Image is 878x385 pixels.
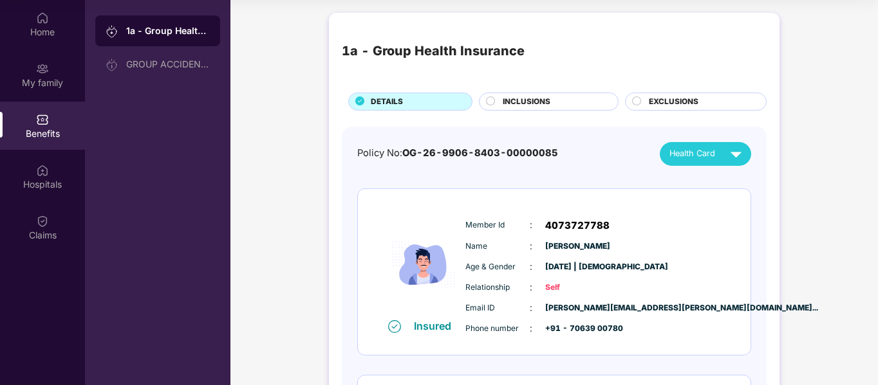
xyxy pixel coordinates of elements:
img: icon [385,210,462,319]
span: : [530,280,532,294]
button: Health Card [660,142,751,166]
span: Health Card [669,147,715,160]
span: OG-26-9906-8403-00000085 [402,147,558,159]
span: : [530,301,532,315]
div: Policy No: [357,146,558,161]
img: svg+xml;base64,PHN2ZyBpZD0iQmVuZWZpdHMiIHhtbG5zPSJodHRwOi8vd3d3LnczLm9yZy8yMDAwL3N2ZyIgd2lkdGg9Ij... [36,113,49,126]
span: Member Id [465,219,530,231]
span: DETAILS [371,96,403,108]
span: [DATE] | [DEMOGRAPHIC_DATA] [545,261,610,273]
span: : [530,218,532,232]
img: svg+xml;base64,PHN2ZyBpZD0iQ2xhaW0iIHhtbG5zPSJodHRwOi8vd3d3LnczLm9yZy8yMDAwL3N2ZyIgd2lkdGg9IjIwIi... [36,215,49,228]
span: Name [465,240,530,253]
span: : [530,260,532,274]
span: 4073727788 [545,218,610,233]
img: svg+xml;base64,PHN2ZyB4bWxucz0iaHR0cDovL3d3dy53My5vcmcvMjAwMC9zdmciIHZpZXdCb3g9IjAgMCAyNCAyNCIgd2... [725,143,747,165]
span: [PERSON_NAME] [545,240,610,253]
img: svg+xml;base64,PHN2ZyB3aWR0aD0iMjAiIGhlaWdodD0iMjAiIHZpZXdCb3g9IjAgMCAyMCAyMCIgZmlsbD0ibm9uZSIgeG... [106,25,118,38]
img: svg+xml;base64,PHN2ZyBpZD0iSG9tZSIgeG1sbnM9Imh0dHA6Ly93d3cudzMub3JnLzIwMDAvc3ZnIiB3aWR0aD0iMjAiIG... [36,12,49,24]
img: svg+xml;base64,PHN2ZyBpZD0iSG9zcGl0YWxzIiB4bWxucz0iaHR0cDovL3d3dy53My5vcmcvMjAwMC9zdmciIHdpZHRoPS... [36,164,49,177]
div: GROUP ACCIDENTAL INSURANCE [126,59,210,69]
span: : [530,321,532,336]
div: 1a - Group Health Insurance [126,24,210,37]
span: Age & Gender [465,261,530,273]
span: Relationship [465,282,530,294]
div: Insured [414,319,459,332]
span: : [530,239,532,253]
span: [PERSON_NAME][EMAIL_ADDRESS][PERSON_NAME][DOMAIN_NAME]... [545,302,610,314]
span: EXCLUSIONS [649,96,698,108]
img: svg+xml;base64,PHN2ZyB3aWR0aD0iMjAiIGhlaWdodD0iMjAiIHZpZXdCb3g9IjAgMCAyMCAyMCIgZmlsbD0ibm9uZSIgeG... [36,62,49,75]
img: svg+xml;base64,PHN2ZyB3aWR0aD0iMjAiIGhlaWdodD0iMjAiIHZpZXdCb3g9IjAgMCAyMCAyMCIgZmlsbD0ibm9uZSIgeG... [106,58,118,71]
div: 1a - Group Health Insurance [342,41,525,61]
img: svg+xml;base64,PHN2ZyB4bWxucz0iaHR0cDovL3d3dy53My5vcmcvMjAwMC9zdmciIHdpZHRoPSIxNiIgaGVpZ2h0PSIxNi... [388,320,401,333]
span: Email ID [465,302,530,314]
span: +91 - 70639 00780 [545,323,610,335]
span: INCLUSIONS [503,96,550,108]
span: Self [545,282,610,294]
span: Phone number [465,323,530,335]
